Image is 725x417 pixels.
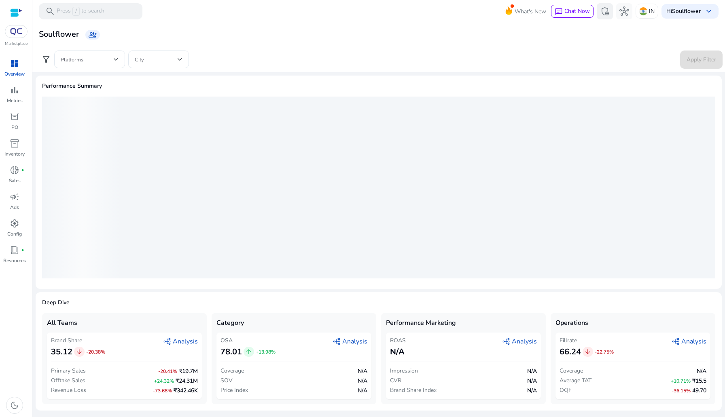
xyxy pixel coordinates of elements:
span: dashboard [10,59,19,68]
span: Deep Dive [42,299,715,307]
span: settings [10,219,19,228]
p: Press to search [57,7,104,16]
span: -73.68% [153,388,172,394]
span: arrow_upward [245,348,252,356]
span: Offtake Sales [51,377,85,385]
img: QC-logo.svg [9,28,23,35]
span: All Teams [47,318,77,328]
span: 35.12 [51,346,72,358]
span: campaign [10,192,19,202]
div: OSA [220,337,276,345]
span: arrow_downward [584,348,591,356]
div: loading [42,97,715,278]
span: chat [555,8,563,16]
span: fiber_manual_record [21,168,24,172]
span: arrow_downward [76,348,83,356]
span: N/A [390,346,405,358]
span: Chat Now [564,7,590,15]
p: Marketplace [5,41,28,47]
span: Impression [390,367,418,375]
span: What's New [515,4,546,19]
span: -20.41% [158,368,177,375]
span: Coverage [220,367,244,375]
p: Resources [3,257,26,264]
span: graph_2 [163,337,171,345]
span: Analysis [672,337,706,346]
span: ₹24.31M [176,377,198,385]
span: graph_2 [672,337,680,345]
p: Metrics [7,97,23,104]
p: Ads [10,204,19,211]
span: Category [216,318,244,328]
span: Primary Sales [51,367,86,375]
button: chatChat Now [551,5,594,18]
span: N/A [358,387,367,394]
span: bar_chart [10,85,19,95]
span: +10.71% [671,378,691,384]
button: hub [616,3,632,19]
p: Overview [4,70,25,78]
span: donut_small [10,165,19,175]
div: ROAS [390,337,406,345]
span: Brand Share Index [390,386,437,394]
span: group_add [89,31,97,39]
p: Sales [9,177,21,184]
span: N/A [527,377,537,385]
span: 49.70 [692,387,706,394]
span: graph_2 [502,337,510,345]
a: group_add [85,30,100,40]
span: Average TAT [560,377,591,385]
span: hub [619,6,629,16]
span: book_4 [10,245,19,255]
span: N/A [527,387,537,394]
span: ₹15.5 [692,377,706,385]
span: SOV [220,377,233,385]
span: Operations [555,318,588,328]
p: Config [7,230,22,238]
span: inventory_2 [10,139,19,148]
span: Price Index [220,386,248,394]
img: in.svg [639,7,647,15]
span: -36.15% [672,388,691,394]
span: ₹19.7M [179,367,198,375]
span: 66.24 [560,346,581,358]
span: keyboard_arrow_down [704,6,714,16]
span: Coverage [560,367,583,375]
span: +24.32% [154,378,174,384]
p: Hi [666,8,701,14]
span: ₹342.46K [174,387,198,394]
button: admin_panel_settings [597,3,613,19]
span: filter_alt [41,55,51,64]
span: N/A [527,367,537,375]
span: CVR [390,377,401,385]
span: Analysis [502,337,537,346]
span: -20.38% [86,349,105,355]
span: orders [10,112,19,122]
span: +13.98% [256,349,276,355]
span: fiber_manual_record [21,249,24,252]
span: graph_2 [333,337,341,345]
span: admin_panel_settings [600,6,610,16]
span: / [72,7,80,16]
p: IN [649,4,655,18]
span: Performance Summary [42,82,715,90]
span: Performance Marketing [386,318,456,328]
div: Fillrate [560,337,614,345]
p: PO [11,124,18,131]
span: N/A [358,377,367,385]
span: 78.01 [220,346,242,358]
span: search [45,6,55,16]
b: Soulflower [672,7,701,15]
span: N/A [358,367,367,375]
span: Revenue Loss [51,386,86,394]
span: OQF [560,386,572,394]
span: dark_mode [10,400,19,410]
span: Analysis [333,337,367,346]
div: Brand Share [51,337,105,345]
span: Analysis [163,337,198,346]
h3: Soulflower [39,29,79,39]
span: N/A [697,367,706,375]
span: -22.75% [595,349,614,355]
p: Inventory [4,150,25,158]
